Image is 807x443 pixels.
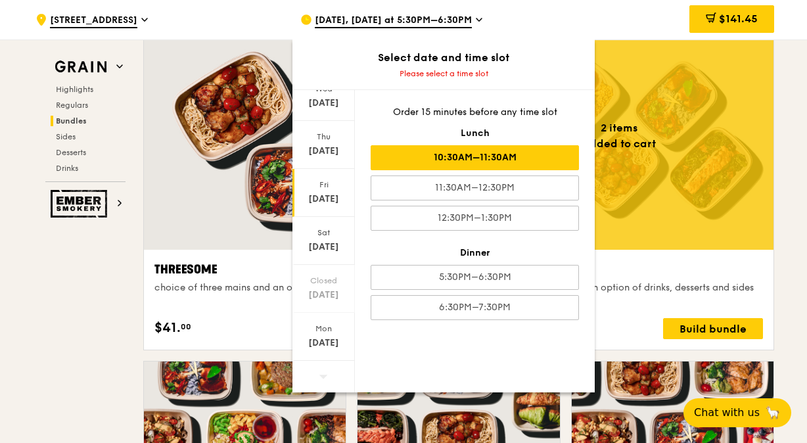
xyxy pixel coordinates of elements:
[294,131,353,142] div: Thu
[56,101,88,110] span: Regulars
[51,190,111,218] img: Ember Smokery web logo
[56,85,93,94] span: Highlights
[181,321,191,332] span: 00
[294,241,353,254] div: [DATE]
[154,318,181,338] span: $41.
[683,398,791,427] button: Chat with us🦙
[294,275,353,286] div: Closed
[50,14,137,28] span: [STREET_ADDRESS]
[56,164,78,173] span: Drinks
[719,12,758,25] span: $141.45
[765,405,781,421] span: 🦙
[292,68,595,79] div: Please select a time slot
[663,318,763,339] div: Build bundle
[294,97,353,110] div: [DATE]
[294,179,353,190] div: Fri
[371,206,579,231] div: 12:30PM–1:30PM
[371,127,579,140] div: Lunch
[294,145,353,158] div: [DATE]
[56,116,87,126] span: Bundles
[154,281,442,294] div: choice of three mains and an option of drinks, desserts and sides
[371,246,579,260] div: Dinner
[56,148,86,157] span: Desserts
[51,55,111,79] img: Grain web logo
[294,337,353,350] div: [DATE]
[154,260,442,279] div: Threesome
[371,295,579,320] div: 6:30PM–7:30PM
[371,175,579,200] div: 11:30AM–12:30PM
[56,132,76,141] span: Sides
[294,193,353,206] div: [DATE]
[475,281,763,294] div: choice of five mains and an option of drinks, desserts and sides
[294,289,353,302] div: [DATE]
[694,405,760,421] span: Chat with us
[371,106,579,119] div: Order 15 minutes before any time slot
[371,145,579,170] div: 10:30AM–11:30AM
[292,50,595,66] div: Select date and time slot
[371,265,579,290] div: 5:30PM–6:30PM
[315,14,472,28] span: [DATE], [DATE] at 5:30PM–6:30PM
[475,260,763,279] div: Fivesome
[294,323,353,334] div: Mon
[294,227,353,238] div: Sat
